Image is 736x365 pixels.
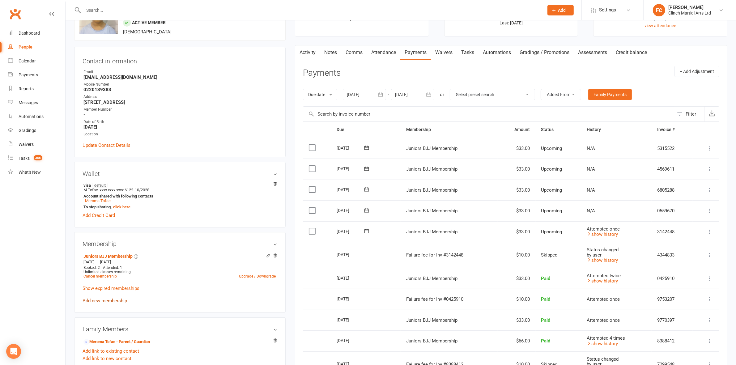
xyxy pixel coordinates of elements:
[295,45,320,60] a: Activity
[401,122,498,138] th: Membership
[83,69,277,75] div: Email
[19,31,40,36] div: Dashboard
[83,265,100,270] span: Booked: 2
[498,122,535,138] th: Amount
[515,45,574,60] a: Gradings / Promotions
[83,170,277,177] h3: Wallet
[83,274,117,278] a: Cancel membership
[587,335,625,341] span: Attempted 4 times
[611,45,651,60] a: Credit balance
[83,74,277,80] strong: [EMAIL_ADDRESS][DOMAIN_NAME]
[337,206,365,215] div: [DATE]
[498,200,535,221] td: $33.00
[239,274,276,278] a: Upgrade / Downgrade
[83,270,131,274] span: Unlimited classes remaining
[457,45,479,60] a: Tasks
[652,330,692,351] td: 8388412
[83,142,130,149] a: Update Contact Details
[587,231,618,237] a: show history
[541,208,562,214] span: Upcoming
[83,286,139,291] a: Show expired memberships
[132,20,166,25] span: Active member
[83,55,277,65] h3: Contact information
[100,260,111,264] span: [DATE]
[83,212,115,219] a: Add Credit Card
[83,205,274,209] strong: To stop sharing,
[135,188,149,192] span: 10/2028
[8,82,65,96] a: Reports
[82,6,539,15] input: Search...
[7,6,23,22] a: Clubworx
[19,142,34,147] div: Waivers
[85,198,111,203] a: Meroma Tofae
[83,119,277,125] div: Date of Birth
[652,200,692,221] td: 0559670
[587,187,595,193] span: N/A
[587,341,618,346] a: show history
[6,344,21,359] div: Open Intercom Messenger
[547,5,574,15] button: Add
[406,276,457,281] span: Juniors BJJ Membership
[587,278,618,284] a: show history
[686,110,696,118] div: Filter
[83,94,277,100] div: Address
[406,252,463,258] span: Failure fee for Inv #3142448
[83,183,274,188] strong: visa
[498,268,535,289] td: $33.00
[367,45,400,60] a: Attendance
[19,86,34,91] div: Reports
[92,183,108,188] span: default
[337,227,365,236] div: [DATE]
[8,165,65,179] a: What's New
[674,66,719,77] button: + Add Adjustment
[431,45,457,60] a: Waivers
[83,100,277,105] strong: [STREET_ADDRESS]
[406,208,457,214] span: Juniors BJJ Membership
[498,242,535,268] td: $10.00
[83,254,133,259] a: Juniors BJJ Membership
[652,159,692,180] td: 4569611
[83,124,277,130] strong: [DATE]
[400,45,431,60] a: Payments
[83,298,127,303] a: Add new membership
[83,355,131,362] a: Add link to new contact
[8,124,65,138] a: Gradings
[19,72,38,77] div: Payments
[123,29,172,35] span: [DEMOGRAPHIC_DATA]
[34,155,42,160] span: 356
[479,45,515,60] a: Automations
[82,260,277,265] div: —
[8,151,65,165] a: Tasks 356
[337,336,365,345] div: [DATE]
[652,221,692,242] td: 3142448
[498,180,535,201] td: $33.00
[541,229,562,235] span: Upcoming
[83,260,94,264] span: [DATE]
[558,8,566,13] span: Add
[303,107,674,121] input: Search by invoice number
[83,107,277,112] div: Member Number
[341,45,367,60] a: Comms
[19,45,32,49] div: People
[8,138,65,151] a: Waivers
[337,294,365,303] div: [DATE]
[19,128,36,133] div: Gradings
[83,182,277,210] li: M Tofae
[8,96,65,110] a: Messages
[320,45,341,60] a: Notes
[536,122,581,138] th: Status
[668,5,711,10] div: [PERSON_NAME]
[581,122,652,138] th: History
[83,194,274,198] strong: Account shared with following contacts
[337,250,365,259] div: [DATE]
[83,131,277,137] div: Location
[113,205,130,209] a: click here
[653,4,665,16] div: FC
[337,315,365,325] div: [DATE]
[498,310,535,331] td: $33.00
[541,296,551,302] span: Paid
[587,296,620,302] span: Attempted once
[541,338,551,344] span: Paid
[588,89,632,100] a: Family Payments
[652,242,692,268] td: 4344833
